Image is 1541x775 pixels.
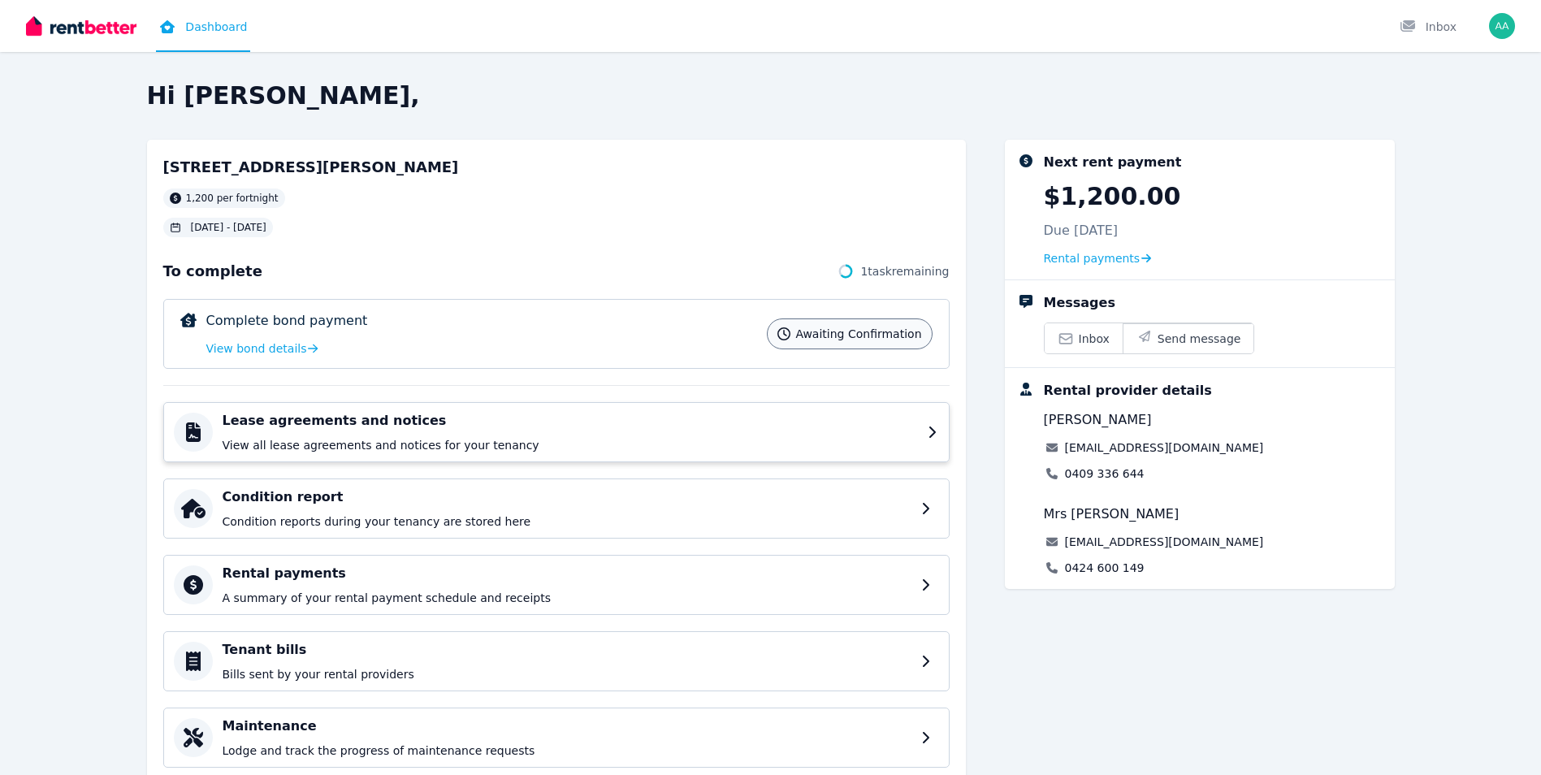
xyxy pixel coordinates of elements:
a: [EMAIL_ADDRESS][DOMAIN_NAME] [1065,534,1264,550]
div: Next rent payment [1044,153,1182,172]
span: 1,200 per fortnight [186,192,279,205]
h4: Condition report [223,487,911,507]
img: Complete bond payment [180,313,197,327]
span: To complete [163,260,262,283]
p: Complete bond payment [206,311,368,331]
div: Inbox [1400,19,1457,35]
h4: Rental payments [223,564,911,583]
h4: Tenant bills [223,640,911,660]
p: $1,200.00 [1044,182,1181,211]
a: 0409 336 644 [1065,465,1145,482]
p: Condition reports during your tenancy are stored here [223,513,911,530]
button: Send message [1123,323,1254,353]
span: Mrs [PERSON_NAME] [1044,504,1180,524]
span: [PERSON_NAME] [1044,410,1152,430]
a: 0424 600 149 [1065,560,1145,576]
h2: Hi [PERSON_NAME], [147,81,1395,110]
a: Rental payments [1044,250,1152,266]
a: Inbox [1045,323,1123,353]
span: View bond details [206,340,307,357]
span: [DATE] - [DATE] [191,221,266,234]
span: Inbox [1079,331,1110,347]
span: Send message [1158,331,1241,347]
img: RentBetter [26,14,136,38]
span: Awaiting confirmation [795,326,921,342]
img: Aleta Boggis [1489,13,1515,39]
h4: Lease agreements and notices [223,411,918,431]
span: Rental payments [1044,250,1141,266]
span: 1 task remaining [860,263,949,279]
h4: Maintenance [223,717,911,736]
a: [EMAIL_ADDRESS][DOMAIN_NAME] [1065,439,1264,456]
p: Bills sent by your rental providers [223,666,911,682]
p: Lodge and track the progress of maintenance requests [223,743,911,759]
p: Due [DATE] [1044,221,1119,240]
div: Rental provider details [1044,381,1212,400]
p: View all lease agreements and notices for your tenancy [223,437,918,453]
div: Messages [1044,293,1115,313]
h2: [STREET_ADDRESS][PERSON_NAME] [163,156,459,179]
p: A summary of your rental payment schedule and receipts [223,590,911,606]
